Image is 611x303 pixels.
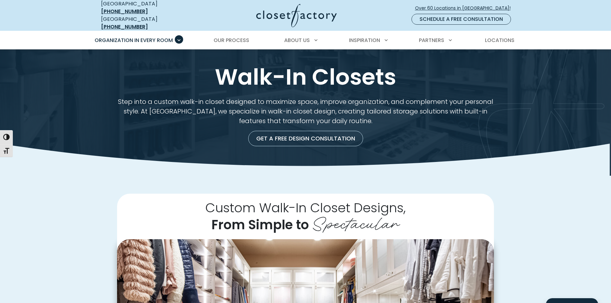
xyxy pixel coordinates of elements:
[117,97,494,126] p: Step into a custom walk-in closet designed to maximize space, improve organization, and complemen...
[101,8,148,15] a: [PHONE_NUMBER]
[248,131,363,146] a: Get a Free Design Consultation
[90,31,521,49] nav: Primary Menu
[205,199,406,217] span: Custom Walk-In Closet Designs,
[349,37,380,44] span: Inspiration
[312,209,400,235] span: Spectacular
[256,4,337,27] img: Closet Factory Logo
[415,5,516,12] span: Over 60 Locations in [GEOGRAPHIC_DATA]!
[100,65,512,89] h1: Walk-In Closets
[211,216,309,234] span: From Simple to
[101,15,194,31] div: [GEOGRAPHIC_DATA]
[101,23,148,30] a: [PHONE_NUMBER]
[214,37,249,44] span: Our Process
[485,37,514,44] span: Locations
[412,14,511,25] a: Schedule a Free Consultation
[415,3,516,14] a: Over 60 Locations in [GEOGRAPHIC_DATA]!
[95,37,173,44] span: Organization in Every Room
[284,37,310,44] span: About Us
[419,37,444,44] span: Partners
